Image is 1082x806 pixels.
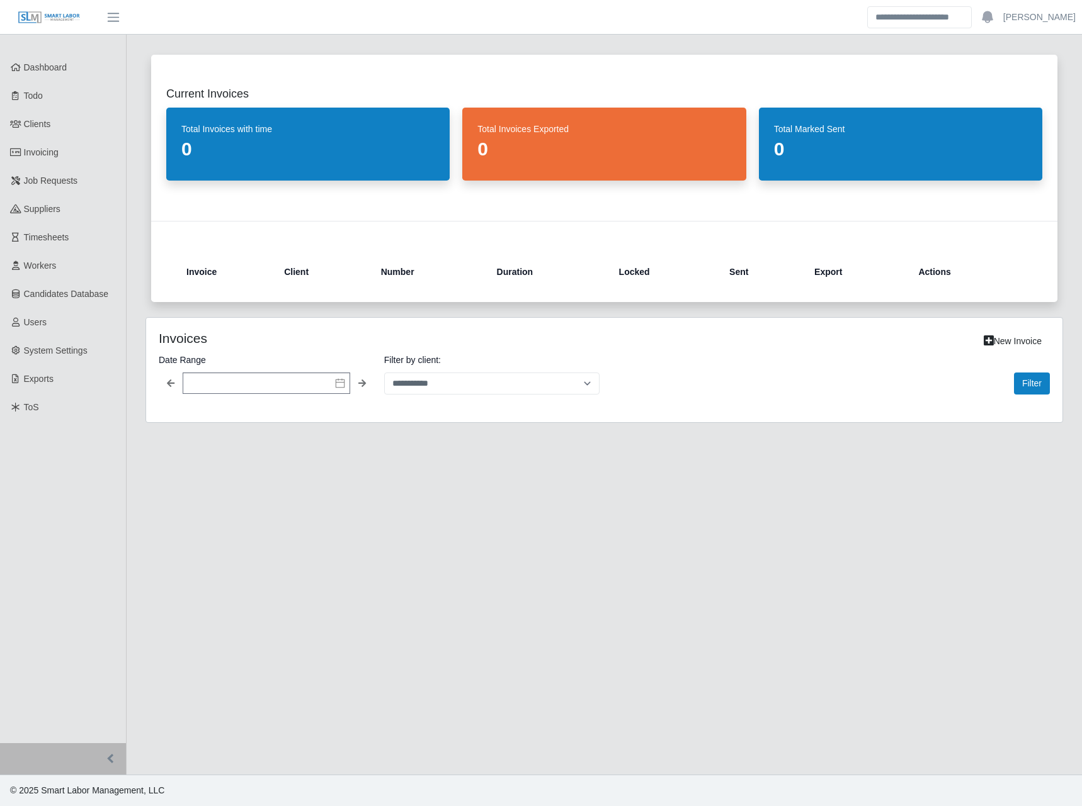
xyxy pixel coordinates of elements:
[24,176,78,186] span: Job Requests
[24,374,54,384] span: Exports
[10,785,164,795] span: © 2025 Smart Labor Management, LLC
[24,289,109,299] span: Candidates Database
[774,138,1027,160] dd: 0
[181,138,435,160] dd: 0
[609,257,719,287] th: Locked
[186,257,274,287] th: Invoice
[487,257,609,287] th: Duration
[181,123,435,135] dt: Total Invoices with time
[274,257,371,287] th: Client
[371,257,487,287] th: Number
[774,123,1027,135] dt: Total Marked Sent
[719,257,804,287] th: Sent
[24,345,88,355] span: System Settings
[477,123,731,135] dt: Total Invoices Exported
[867,6,972,28] input: Search
[24,119,51,129] span: Clients
[24,91,43,101] span: Todo
[159,352,374,367] label: Date Range
[804,257,908,287] th: Export
[24,62,67,72] span: Dashboard
[384,352,600,367] label: Filter by client:
[24,260,57,271] span: Workers
[1014,372,1050,395] button: Filter
[24,402,39,412] span: ToS
[24,232,69,242] span: Timesheets
[24,147,59,157] span: Invoicing
[1003,11,1076,24] a: [PERSON_NAME]
[159,330,519,346] h4: Invoices
[477,138,731,160] dd: 0
[18,11,81,25] img: SLM Logo
[976,330,1050,352] a: New Invoice
[24,204,60,214] span: Suppliers
[24,317,47,327] span: Users
[908,257,1022,287] th: Actions
[166,85,1042,103] h2: Current Invoices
